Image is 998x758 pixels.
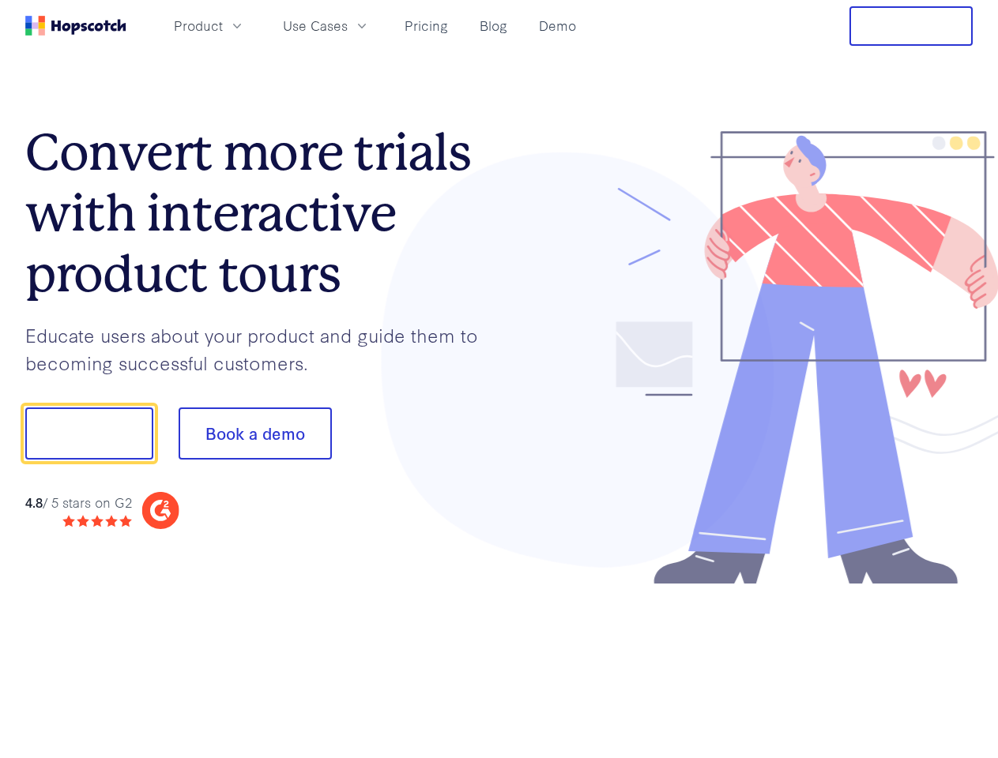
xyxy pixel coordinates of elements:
[25,493,43,511] strong: 4.8
[25,493,132,512] div: / 5 stars on G2
[398,13,454,39] a: Pricing
[533,13,582,39] a: Demo
[273,13,379,39] button: Use Cases
[174,16,223,36] span: Product
[25,16,126,36] a: Home
[25,407,153,460] button: Show me!
[25,122,499,304] h1: Convert more trials with interactive product tours
[25,321,499,376] p: Educate users about your product and guide them to becoming successful customers.
[283,16,348,36] span: Use Cases
[849,6,973,46] button: Free Trial
[164,13,254,39] button: Product
[473,13,514,39] a: Blog
[179,407,332,460] button: Book a demo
